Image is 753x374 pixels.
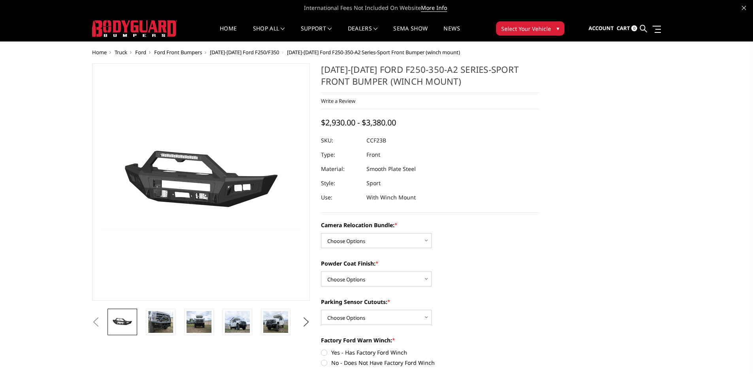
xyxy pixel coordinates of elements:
img: 2023-2025 Ford F250-350-A2 Series-Sport Front Bumper (winch mount) [148,311,173,333]
button: Select Your Vehicle [496,21,564,36]
label: Parking Sensor Cutouts: [321,298,539,306]
dt: SKU: [321,133,360,148]
dt: Use: [321,190,360,205]
dt: Type: [321,148,360,162]
label: Powder Coat Finish: [321,259,539,268]
button: Previous [90,316,102,328]
dt: Material: [321,162,360,176]
a: Support [301,26,332,41]
span: Account [589,25,614,32]
a: SEMA Show [393,26,428,41]
span: Select Your Vehicle [501,25,551,33]
dd: With Winch Mount [366,190,416,205]
label: No - Does Not Have Factory Ford Winch [321,359,539,367]
label: Camera Relocation Bundle: [321,221,539,229]
a: More Info [421,4,447,12]
label: Factory Ford Warn Winch: [321,336,539,344]
span: $2,930.00 - $3,380.00 [321,117,396,128]
a: [DATE]-[DATE] Ford F250/F350 [210,49,279,56]
a: Home [220,26,237,41]
label: Yes - Has Factory Ford Winch [321,348,539,357]
a: Home [92,49,107,56]
span: 0 [631,25,637,31]
img: 2023-2025 Ford F250-350-A2 Series-Sport Front Bumper (winch mount) [225,311,250,333]
img: 2023-2025 Ford F250-350-A2 Series-Sport Front Bumper (winch mount) [263,311,288,333]
img: 2023-2025 Ford F250-350-A2 Series-Sport Front Bumper (winch mount) [102,136,300,228]
dd: CCF23B [366,133,386,148]
span: Cart [617,25,630,32]
a: 2023-2025 Ford F250-350-A2 Series-Sport Front Bumper (winch mount) [92,63,310,301]
span: ▾ [557,24,559,32]
img: 2023-2025 Ford F250-350-A2 Series-Sport Front Bumper (winch mount) [187,311,211,333]
a: Dealers [348,26,378,41]
a: Account [589,18,614,39]
dt: Style: [321,176,360,190]
h1: [DATE]-[DATE] Ford F250-350-A2 Series-Sport Front Bumper (winch mount) [321,63,539,93]
dd: Sport [366,176,381,190]
a: Write a Review [321,97,355,104]
a: Ford Front Bumpers [154,49,202,56]
span: [DATE]-[DATE] Ford F250-350-A2 Series-Sport Front Bumper (winch mount) [287,49,460,56]
a: Truck [115,49,127,56]
a: News [443,26,460,41]
img: BODYGUARD BUMPERS [92,20,177,37]
dd: Smooth Plate Steel [366,162,416,176]
button: Next [300,316,312,328]
dd: Front [366,148,380,162]
a: shop all [253,26,285,41]
a: Ford [135,49,146,56]
a: Cart 0 [617,18,637,39]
